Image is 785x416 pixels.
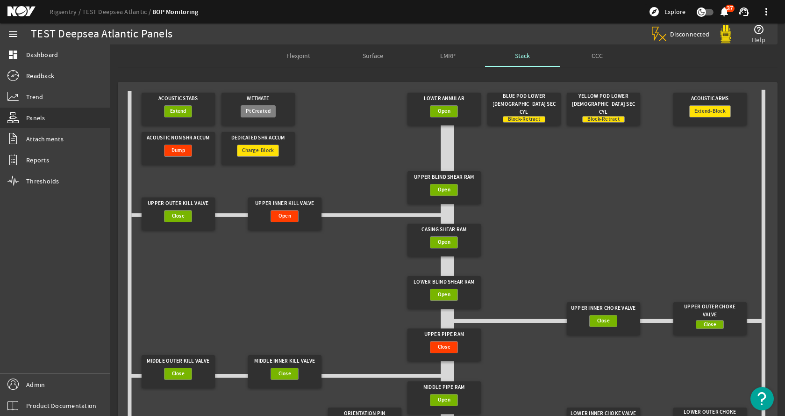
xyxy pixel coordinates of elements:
span: Stack [515,52,530,59]
span: Attachments [26,134,64,144]
span: Panels [26,113,45,123]
span: Flexjoint [286,52,310,59]
mat-icon: explore [649,6,660,17]
span: Open [438,185,450,195]
button: Open Resource Center [750,387,774,410]
span: Trend [26,92,43,102]
div: Upper Blind Shear Ram [411,171,477,184]
span: Close [438,343,450,352]
span: Open [438,107,450,116]
div: Yellow Pod Lower [DEMOGRAPHIC_DATA] Sec Cyl [571,93,636,116]
div: Upper Outer Choke Valve [677,302,743,320]
div: Acoustic Stabs [145,93,211,105]
div: Lower Annular [411,93,477,105]
button: Explore [645,4,689,19]
span: Surface [363,52,383,59]
div: Wetmate [225,93,291,105]
span: LMRP [440,52,456,59]
a: BOP Monitoring [152,7,199,16]
div: Acoustic Non Shr Accum [145,132,211,145]
span: Close [172,212,185,221]
mat-icon: help_outline [753,24,764,35]
button: 37 [719,7,729,17]
div: Upper Outer Kill Valve [145,197,211,210]
div: Middle Outer Kill Valve [145,355,211,368]
span: Charge-Block [242,146,274,155]
span: Reports [26,155,49,165]
mat-icon: support_agent [738,6,749,17]
span: Product Documentation [26,401,96,410]
button: more_vert [755,0,778,23]
span: Block-Retract [587,115,620,124]
div: Upper Inner Choke Valve [571,302,636,315]
div: Upper Pipe Ram [411,328,477,341]
div: Upper Inner Kill Valve [252,197,318,210]
span: Admin [26,380,45,389]
span: Pt Created [246,107,271,116]
span: Extend [170,107,186,116]
span: Readback [26,71,54,80]
div: Middle Inner Kill Valve [252,355,318,368]
span: Close [597,316,610,326]
div: Middle Pipe Ram [411,381,477,394]
span: Open [438,395,450,405]
span: CCC [592,52,603,59]
span: Explore [664,7,685,16]
span: Close [172,369,185,379]
span: Close [704,320,716,329]
span: Dump [171,146,185,155]
div: Dedicated Shr Accum [225,132,291,145]
span: Help [752,35,765,44]
mat-icon: menu [7,29,19,40]
a: Rigsentry [50,7,82,16]
span: Block-Retract [508,115,540,124]
span: Open [438,290,450,299]
mat-icon: dashboard [7,49,19,60]
span: Open [438,238,450,247]
div: Casing Shear Ram [411,224,477,236]
span: Dashboard [26,50,58,59]
div: Blue Pod Lower [DEMOGRAPHIC_DATA] Sec Cyl [491,93,557,116]
span: Close [278,369,291,379]
span: Open [278,212,291,221]
a: TEST Deepsea Atlantic [82,7,152,16]
span: Thresholds [26,176,59,186]
span: Extend-Block [694,107,726,116]
div: Acoustic Arms [677,93,743,105]
div: Lower Blind Shear Ram [411,276,477,289]
img: Yellowpod.svg [716,25,735,44]
span: Disconnected [670,30,710,38]
mat-icon: notifications [719,6,730,17]
div: TEST Deepsea Atlantic Panels [31,29,172,39]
